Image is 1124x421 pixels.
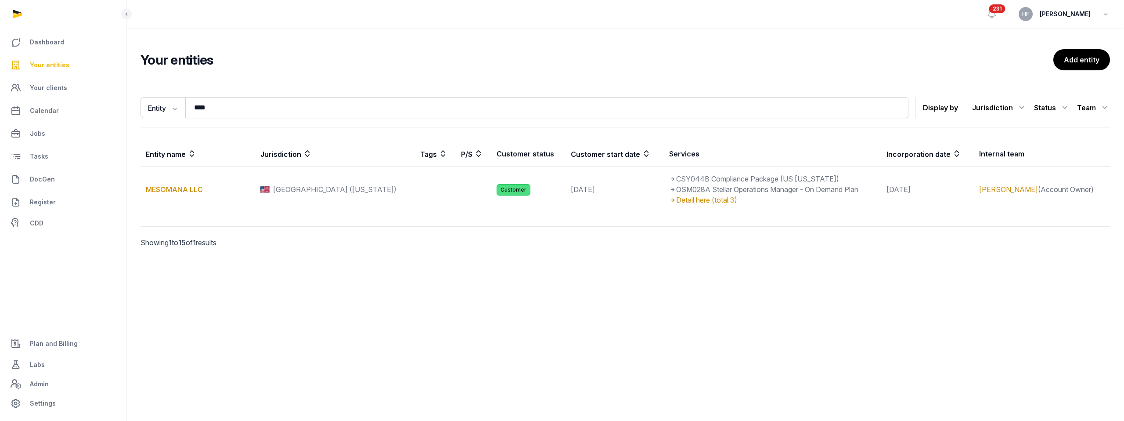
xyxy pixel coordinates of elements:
[30,338,78,349] span: Plan and Billing
[7,54,119,76] a: Your entities
[30,128,45,139] span: Jobs
[456,142,491,167] th: P/S
[7,77,119,98] a: Your clients
[1022,11,1029,17] span: HF
[972,101,1027,115] div: Jurisdiction
[193,238,196,247] span: 1
[979,184,1105,195] div: (Account Owner)
[669,185,858,194] span: OSM028A Stellar Operations Manager - On Demand Plan
[169,238,172,247] span: 1
[979,185,1038,194] a: [PERSON_NAME]
[30,174,55,185] span: DocGen
[30,60,69,70] span: Your entities
[923,101,958,115] p: Display by
[7,146,119,167] a: Tasks
[881,142,974,167] th: Incorporation date
[1034,101,1070,115] div: Status
[30,105,59,116] span: Calendar
[7,100,119,121] a: Calendar
[566,167,664,213] td: [DATE]
[30,37,64,47] span: Dashboard
[7,192,119,213] a: Register
[255,142,415,167] th: Jurisdiction
[974,142,1110,167] th: Internal team
[30,83,67,93] span: Your clients
[30,398,56,409] span: Settings
[7,354,119,375] a: Labs
[1077,101,1110,115] div: Team
[491,142,566,167] th: Customer status
[140,227,372,258] p: Showing to of results
[178,238,186,247] span: 15
[7,123,119,144] a: Jobs
[30,218,43,229] span: CDD
[140,97,185,118] button: Entity
[140,142,255,167] th: Entity name
[7,214,119,232] a: CDD
[7,32,119,53] a: Dashboard
[1040,9,1091,19] span: [PERSON_NAME]
[7,169,119,190] a: DocGen
[30,197,56,207] span: Register
[664,142,881,167] th: Services
[497,184,530,196] span: Customer
[273,184,396,195] span: [GEOGRAPHIC_DATA] ([US_STATE])
[30,379,49,389] span: Admin
[669,195,876,205] div: Detail here (total 3)
[7,375,119,393] a: Admin
[30,151,48,162] span: Tasks
[140,52,1053,68] h2: Your entities
[30,359,45,370] span: Labs
[7,333,119,354] a: Plan and Billing
[881,167,974,213] td: [DATE]
[989,4,1005,13] span: 231
[146,185,203,194] a: MESOMANA LLC
[415,142,456,167] th: Tags
[7,393,119,414] a: Settings
[566,142,664,167] th: Customer start date
[669,174,839,183] span: CSY044B Compliance Package (US [US_STATE])
[1019,7,1033,21] button: HF
[1053,49,1110,70] a: Add entity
